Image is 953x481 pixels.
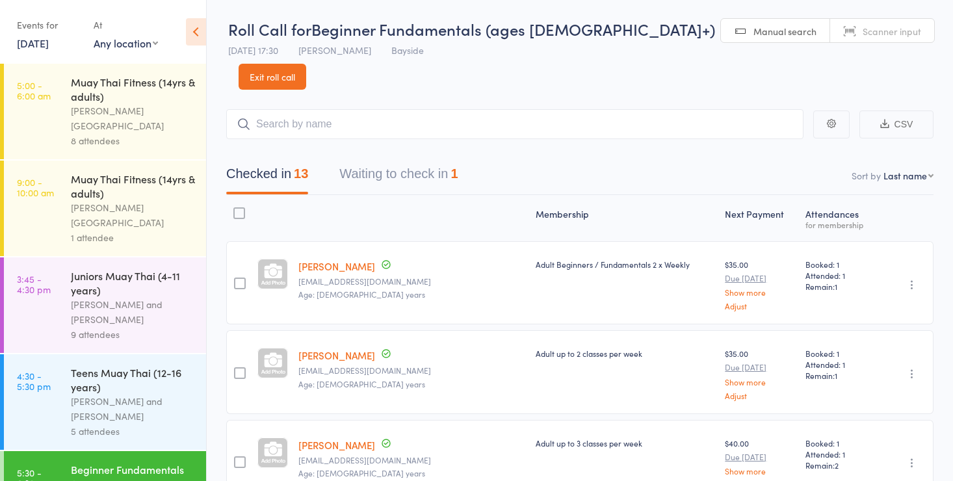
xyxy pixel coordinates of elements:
a: Adjust [725,302,794,310]
div: Last name [883,169,927,182]
time: 9:00 - 10:00 am [17,177,54,198]
span: Attended: 1 [805,448,874,460]
a: Adjust [725,391,794,400]
a: Show more [725,288,794,296]
div: [PERSON_NAME][GEOGRAPHIC_DATA] [71,103,195,133]
div: Membership [530,201,720,235]
time: 3:45 - 4:30 pm [17,274,51,294]
a: Show more [725,378,794,386]
div: Next Payment [720,201,800,235]
span: Attended: 1 [805,270,874,281]
a: [DATE] [17,36,49,50]
a: [PERSON_NAME] [298,438,375,452]
a: 5:00 -6:00 amMuay Thai Fitness (14yrs & adults)[PERSON_NAME][GEOGRAPHIC_DATA]8 attendees [4,64,206,159]
a: Exit roll call [239,64,306,90]
small: Due [DATE] [725,274,794,283]
span: 2 [835,460,839,471]
div: Atten­dances [800,201,879,235]
div: [PERSON_NAME][GEOGRAPHIC_DATA] [71,200,195,230]
div: [PERSON_NAME] and [PERSON_NAME] [71,394,195,424]
span: Age: [DEMOGRAPHIC_DATA] years [298,289,425,300]
span: Remain: [805,460,874,471]
button: CSV [859,110,933,138]
small: Due [DATE] [725,363,794,372]
button: Checked in13 [226,160,308,194]
span: [DATE] 17:30 [228,44,278,57]
span: Bayside [391,44,424,57]
div: 1 attendee [71,230,195,245]
div: Events for [17,14,81,36]
div: [PERSON_NAME] and [PERSON_NAME] [71,297,195,327]
span: Age: [DEMOGRAPHIC_DATA] years [298,467,425,478]
div: 8 attendees [71,133,195,148]
div: 13 [294,166,308,181]
span: 1 [835,281,837,292]
div: At [94,14,158,36]
span: Attended: 1 [805,359,874,370]
span: Scanner input [863,25,921,38]
small: harrisoncampbell424@gmail.com [298,366,525,375]
a: Show more [725,467,794,475]
span: Age: [DEMOGRAPHIC_DATA] years [298,378,425,389]
time: 5:00 - 6:00 am [17,80,51,101]
span: Manual search [753,25,816,38]
small: alexcalcutt89@gmail.com [298,277,525,286]
a: [PERSON_NAME] [298,259,375,273]
span: 1 [835,370,837,381]
input: Search by name [226,109,803,139]
div: Adult up to 3 classes per week [536,437,715,448]
a: [PERSON_NAME] [298,348,375,362]
small: Due [DATE] [725,452,794,461]
span: Remain: [805,370,874,381]
div: $35.00 [725,348,794,399]
span: [PERSON_NAME] [298,44,371,57]
div: Muay Thai Fitness (14yrs & adults) [71,172,195,200]
span: Booked: 1 [805,437,874,448]
span: Booked: 1 [805,348,874,359]
div: 5 attendees [71,424,195,439]
label: Sort by [852,169,881,182]
time: 4:30 - 5:30 pm [17,370,51,391]
div: Muay Thai Fitness (14yrs & adults) [71,75,195,103]
div: Adult Beginners / Fundamentals 2 x Weekly [536,259,715,270]
span: Roll Call for [228,18,311,40]
a: 9:00 -10:00 amMuay Thai Fitness (14yrs & adults)[PERSON_NAME][GEOGRAPHIC_DATA]1 attendee [4,161,206,256]
a: 3:45 -4:30 pmJuniors Muay Thai (4-11 years)[PERSON_NAME] and [PERSON_NAME]9 attendees [4,257,206,353]
div: Adult up to 2 classes per week [536,348,715,359]
div: for membership [805,220,874,229]
a: 4:30 -5:30 pmTeens Muay Thai (12-16 years)[PERSON_NAME] and [PERSON_NAME]5 attendees [4,354,206,450]
span: Remain: [805,281,874,292]
span: Booked: 1 [805,259,874,270]
div: Juniors Muay Thai (4-11 years) [71,268,195,297]
div: 1 [450,166,458,181]
div: Teens Muay Thai (12-16 years) [71,365,195,394]
button: Waiting to check in1 [339,160,458,194]
div: $35.00 [725,259,794,310]
small: holz_dewar@hotmail.com [298,456,525,465]
div: Any location [94,36,158,50]
div: 9 attendees [71,327,195,342]
span: Beginner Fundamentals (ages [DEMOGRAPHIC_DATA]+) [311,18,715,40]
